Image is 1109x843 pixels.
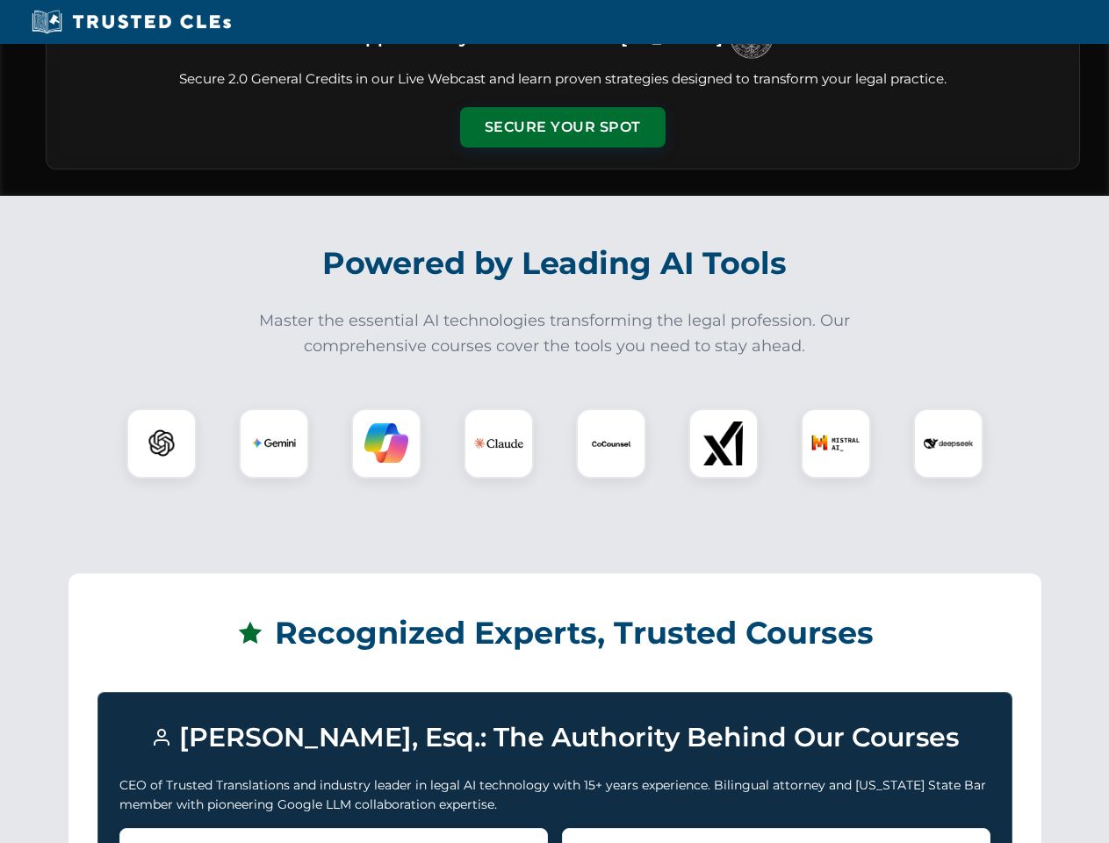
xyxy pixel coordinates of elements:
[68,69,1058,90] p: Secure 2.0 General Credits in our Live Webcast and learn proven strategies designed to transform ...
[364,421,408,465] img: Copilot Logo
[576,408,646,479] div: CoCounsel
[460,107,666,148] button: Secure Your Spot
[913,408,983,479] div: DeepSeek
[474,419,523,468] img: Claude Logo
[811,419,861,468] img: Mistral AI Logo
[801,408,871,479] div: Mistral AI
[924,419,973,468] img: DeepSeek Logo
[119,714,990,761] h3: [PERSON_NAME], Esq.: The Authority Behind Our Courses
[252,421,296,465] img: Gemini Logo
[136,418,187,469] img: ChatGPT Logo
[26,9,236,35] img: Trusted CLEs
[248,308,862,359] p: Master the essential AI technologies transforming the legal profession. Our comprehensive courses...
[68,233,1041,294] h2: Powered by Leading AI Tools
[239,408,309,479] div: Gemini
[126,408,197,479] div: ChatGPT
[688,408,759,479] div: xAI
[589,421,633,465] img: CoCounsel Logo
[464,408,534,479] div: Claude
[97,602,1012,664] h2: Recognized Experts, Trusted Courses
[351,408,421,479] div: Copilot
[702,421,745,465] img: xAI Logo
[119,775,990,815] p: CEO of Trusted Translations and industry leader in legal AI technology with 15+ years experience....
